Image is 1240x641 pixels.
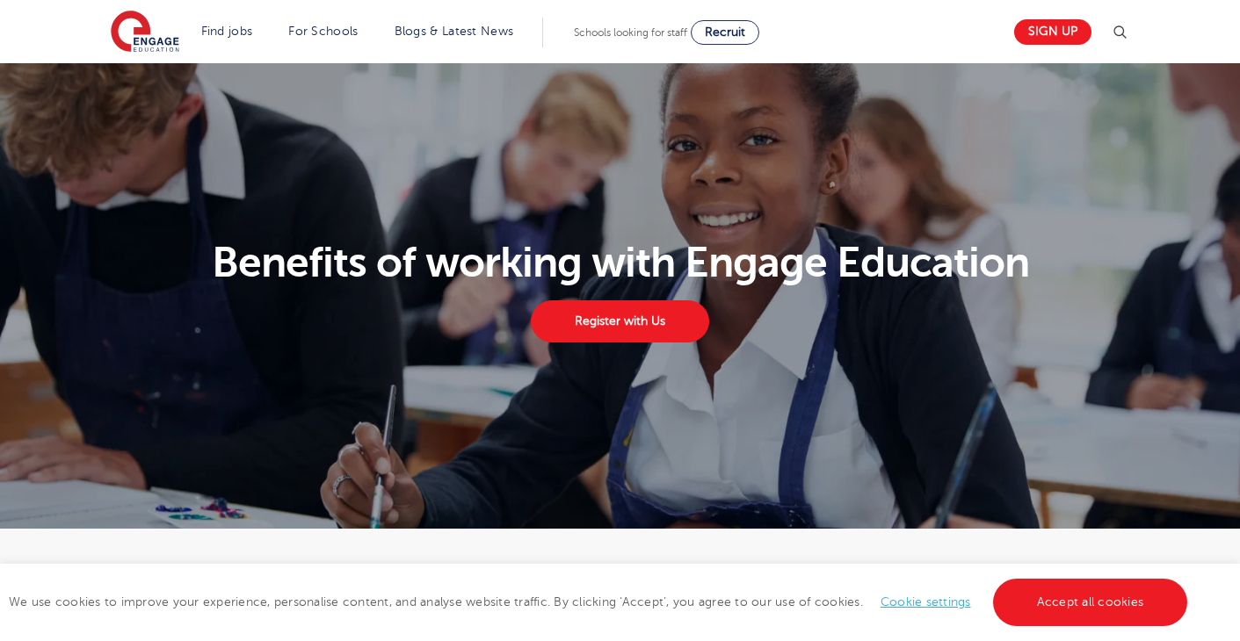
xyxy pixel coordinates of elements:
a: Register with Us [531,300,708,342]
a: Blogs & Latest News [395,25,514,38]
a: Sign up [1014,19,1091,45]
a: Recruit [691,20,759,45]
a: Accept all cookies [993,579,1188,626]
a: Find jobs [201,25,253,38]
img: Engage Education [111,11,179,54]
span: Recruit [705,25,745,39]
h1: Benefits of working with Engage Education [100,241,1140,284]
a: Cookie settings [881,595,971,609]
span: We use cookies to improve your experience, personalise content, and analyse website traffic. By c... [9,595,1192,609]
a: For Schools [288,25,358,38]
span: Schools looking for staff [574,26,687,39]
